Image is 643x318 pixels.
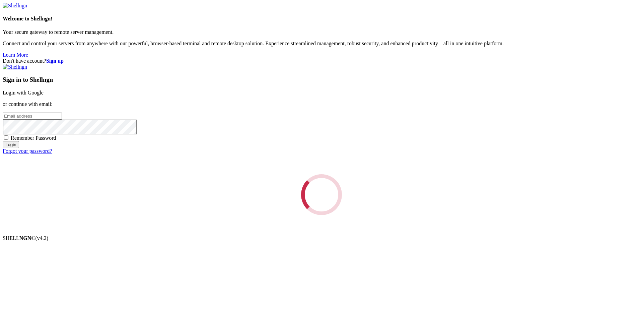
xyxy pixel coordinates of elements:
div: Don't have account? [3,58,640,64]
input: Remember Password [4,135,8,140]
input: Login [3,141,19,148]
a: Forgot your password? [3,148,52,154]
img: Shellngn [3,3,27,9]
img: Shellngn [3,64,27,70]
a: Learn More [3,52,28,58]
span: 4.2.0 [35,235,49,241]
a: Login with Google [3,90,44,96]
h3: Sign in to Shellngn [3,76,640,83]
div: Loading... [299,172,344,217]
b: NGN [19,235,31,241]
h4: Welcome to Shellngn! [3,16,640,22]
input: Email address [3,113,62,120]
p: or continue with email: [3,101,640,107]
p: Connect and control your servers from anywhere with our powerful, browser-based terminal and remo... [3,41,640,47]
span: Remember Password [11,135,56,141]
a: Sign up [46,58,64,64]
span: SHELL © [3,235,48,241]
p: Your secure gateway to remote server management. [3,29,640,35]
